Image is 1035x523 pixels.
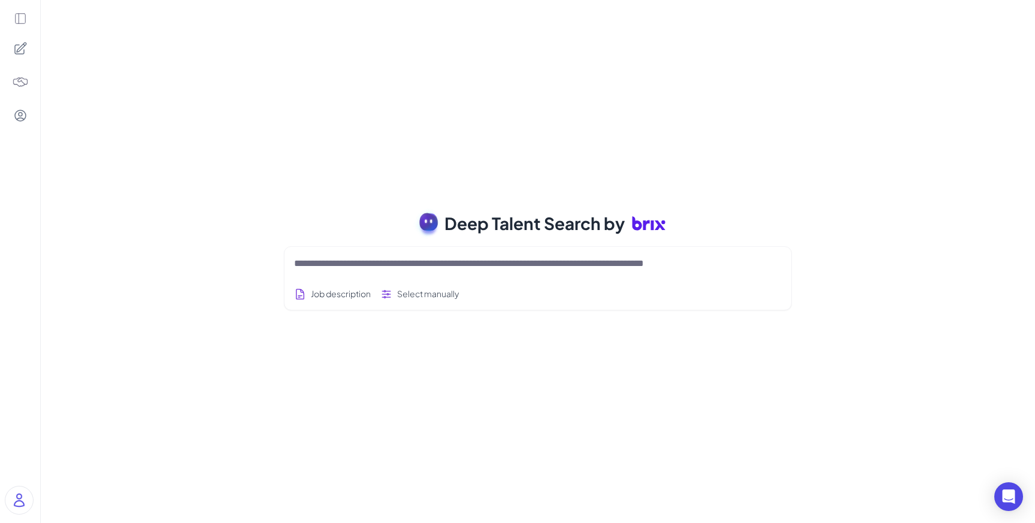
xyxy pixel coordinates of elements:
[5,486,33,514] img: user_logo.png
[294,283,371,305] button: Search using job description
[444,211,625,236] span: Deep Talent Search by
[994,482,1023,511] div: Open Intercom Messenger
[380,283,459,305] button: Select filters manually
[12,74,29,90] img: 4blF7nbYMBMHBwcHBwcHBwcHBwcHBwcHB4es+Bd0DLy0SdzEZwAAAABJRU5ErkJggg==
